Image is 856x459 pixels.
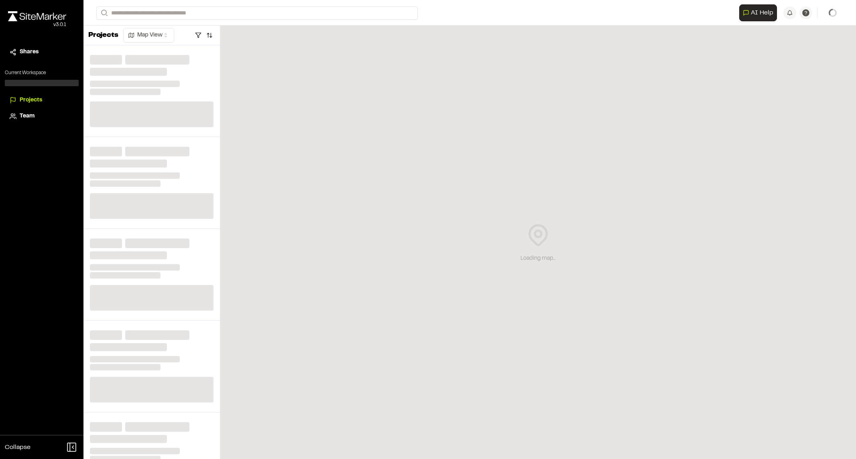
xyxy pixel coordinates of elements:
[10,96,74,105] a: Projects
[96,6,111,20] button: Search
[20,96,42,105] span: Projects
[751,8,773,18] span: AI Help
[5,443,30,452] span: Collapse
[88,30,118,41] p: Projects
[10,112,74,121] a: Team
[739,4,777,21] button: Open AI Assistant
[8,11,66,21] img: rebrand.png
[8,21,66,28] div: Oh geez...please don't...
[20,112,35,121] span: Team
[739,4,780,21] div: Open AI Assistant
[521,254,555,263] div: Loading map...
[10,48,74,57] a: Shares
[20,48,39,57] span: Shares
[5,69,79,77] p: Current Workspace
